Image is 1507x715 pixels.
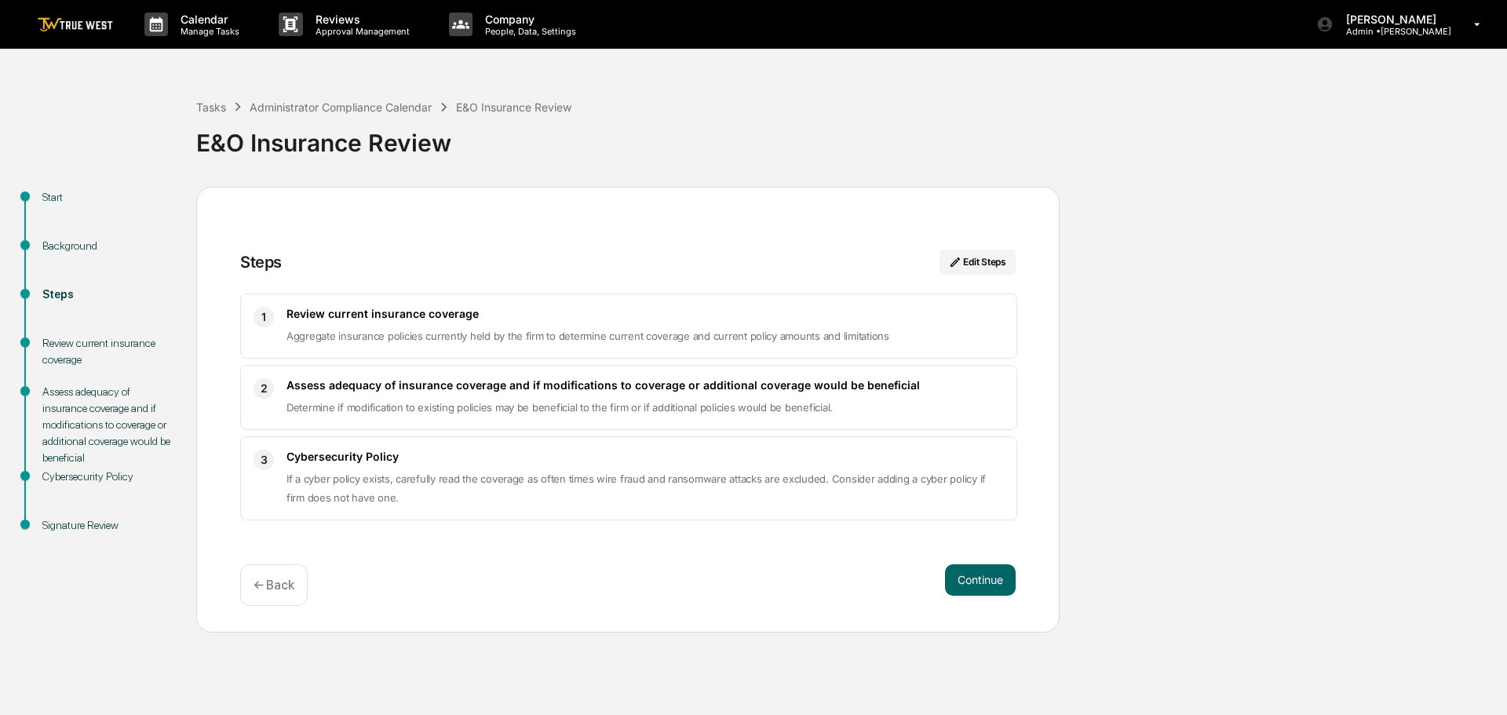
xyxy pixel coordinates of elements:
[261,451,268,469] span: 3
[196,100,226,114] div: Tasks
[42,469,171,485] div: Cybersecurity Policy
[945,564,1016,596] button: Continue
[473,13,584,26] p: Company
[286,450,1004,463] h3: Cybersecurity Policy
[303,13,418,26] p: Reviews
[42,238,171,254] div: Background
[1334,13,1451,26] p: [PERSON_NAME]
[196,116,1499,157] div: E&O Insurance Review
[261,379,268,398] span: 2
[254,578,294,593] p: ← Back
[286,330,889,342] span: Aggregate insurance policies currently held by the firm to determine current coverage and current...
[286,472,986,504] span: If a cyber policy exists, carefully read the coverage as often times wire fraud and ransomware at...
[42,517,171,534] div: Signature Review
[1334,26,1451,37] p: Admin • [PERSON_NAME]
[168,26,247,37] p: Manage Tasks
[42,189,171,206] div: Start
[456,100,571,114] div: E&O Insurance Review
[286,378,1004,392] h3: Assess adequacy of insurance coverage and if modifications to coverage or additional coverage wou...
[42,335,171,368] div: Review current insurance coverage
[250,100,432,114] div: Administrator Compliance Calendar
[168,13,247,26] p: Calendar
[286,307,1004,320] h3: Review current insurance coverage
[42,286,171,303] div: Steps
[303,26,418,37] p: Approval Management
[240,253,282,272] div: Steps
[38,17,113,32] img: logo
[42,384,171,466] div: Assess adequacy of insurance coverage and if modifications to coverage or additional coverage wou...
[1457,663,1499,706] iframe: Open customer support
[473,26,584,37] p: People, Data, Settings
[940,250,1016,275] button: Edit Steps
[286,401,833,414] span: Determine if modification to existing policies may be beneficial to the firm or if additional pol...
[261,308,266,326] span: 1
